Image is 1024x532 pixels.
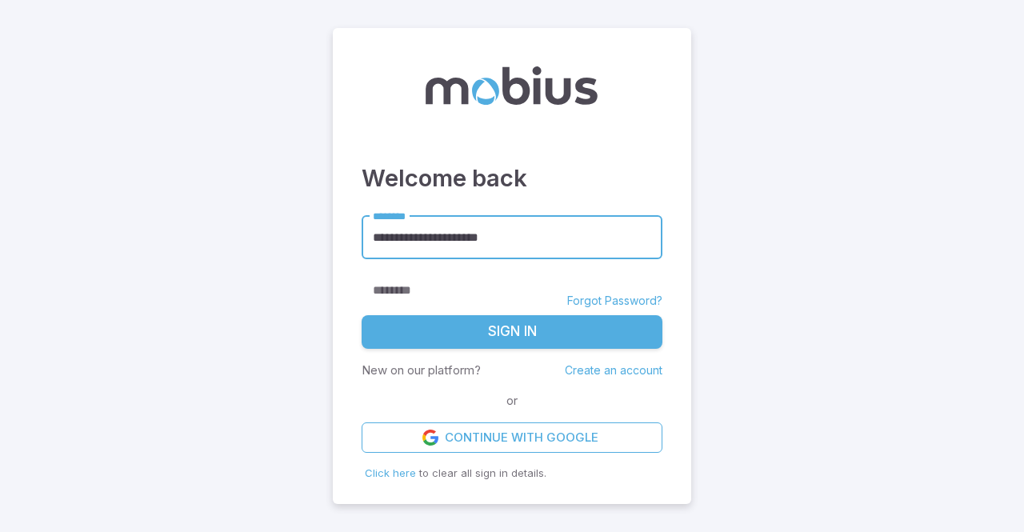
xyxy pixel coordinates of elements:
span: Click here [365,466,416,479]
span: or [502,392,522,410]
h3: Welcome back [362,161,662,196]
button: Sign In [362,315,662,349]
a: Continue with Google [362,422,662,453]
p: New on our platform? [362,362,481,379]
p: to clear all sign in details. [365,466,659,482]
a: Create an account [565,363,662,377]
a: Forgot Password? [567,293,662,309]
